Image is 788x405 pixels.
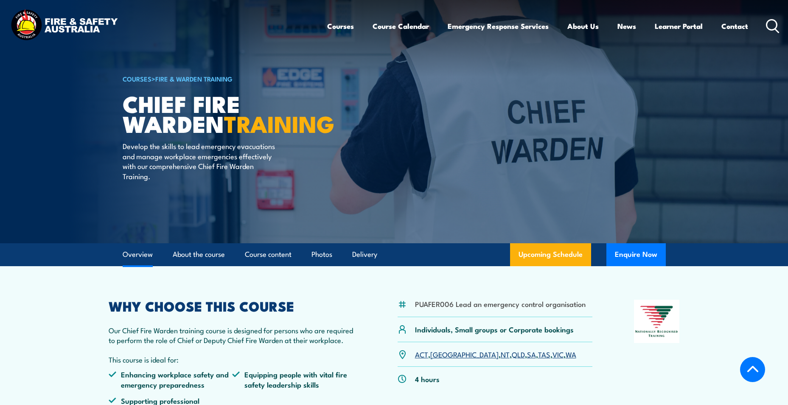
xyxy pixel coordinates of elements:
a: QLD [512,349,525,359]
a: Emergency Response Services [448,15,549,37]
li: Equipping people with vital fire safety leadership skills [232,369,356,389]
a: Contact [721,15,748,37]
p: , , , , , , , [415,349,576,359]
strong: TRAINING [224,105,334,141]
a: Course content [245,243,292,266]
a: Upcoming Schedule [510,243,591,266]
h6: > [123,73,332,84]
a: About the course [173,243,225,266]
p: This course is ideal for: [109,354,356,364]
a: NT [501,349,510,359]
a: VIC [552,349,564,359]
a: Course Calendar [373,15,429,37]
h2: WHY CHOOSE THIS COURSE [109,300,356,312]
a: Photos [311,243,332,266]
p: Develop the skills to lead emergency evacuations and manage workplace emergencies effectively wit... [123,141,278,181]
a: SA [527,349,536,359]
p: Our Chief Fire Warden training course is designed for persons who are required to perform the rol... [109,325,356,345]
a: Overview [123,243,153,266]
a: Fire & Warden Training [155,74,233,83]
button: Enquire Now [606,243,666,266]
img: Nationally Recognised Training logo. [634,300,680,343]
a: Courses [327,15,354,37]
a: Learner Portal [655,15,703,37]
a: News [617,15,636,37]
a: Delivery [352,243,377,266]
a: [GEOGRAPHIC_DATA] [430,349,499,359]
li: PUAFER006 Lead an emergency control organisation [415,299,586,309]
a: ACT [415,349,428,359]
li: Enhancing workplace safety and emergency preparedness [109,369,233,389]
a: COURSES [123,74,151,83]
a: WA [566,349,576,359]
h1: Chief Fire Warden [123,93,332,133]
a: About Us [567,15,599,37]
p: Individuals, Small groups or Corporate bookings [415,324,574,334]
a: TAS [538,349,550,359]
p: 4 hours [415,374,440,384]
